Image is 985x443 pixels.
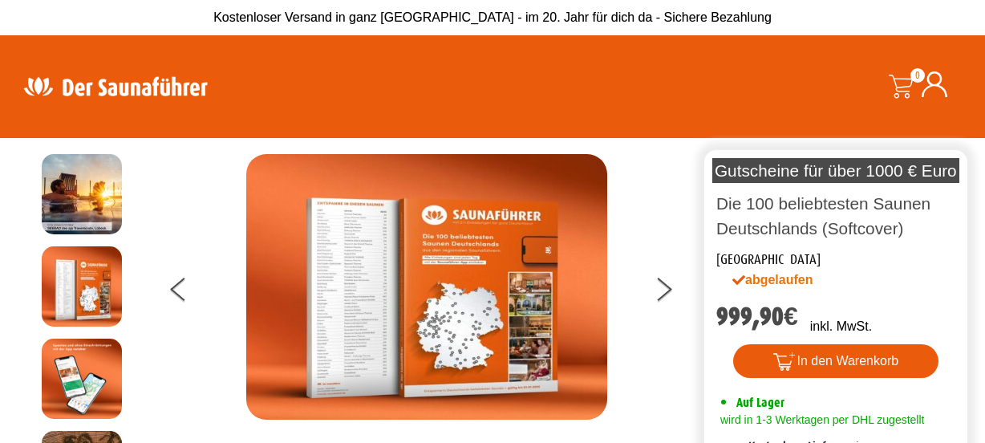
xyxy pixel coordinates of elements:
[732,270,883,290] div: abgelaufen
[42,154,122,234] img: Bilder Beispiele_national3
[910,68,925,83] span: 0
[712,158,959,183] p: Gutscheine für über 1000 € Euro
[784,302,798,331] span: €
[736,395,784,410] span: Auf Lager
[716,250,821,270] div: [GEOGRAPHIC_DATA]
[42,339,122,419] img: MOCKUP-iPhone_national
[716,194,930,238] a: Die 100 beliebtesten Saunen Deutschlands (Softcover)
[716,302,798,331] bdi: 999,90
[246,154,607,420] img: Mockup_Softcover_national
[733,344,939,378] button: In den Warenkorb
[810,317,872,336] p: inkl. MwSt.
[213,10,772,24] span: Kostenloser Versand in ganz [GEOGRAPHIC_DATA] - im 20. Jahr für dich da - Sichere Bezahlung
[42,246,122,327] img: Mockup_Softcover_national
[716,413,924,426] span: wird in 1-3 Werktagen per DHL zugestellt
